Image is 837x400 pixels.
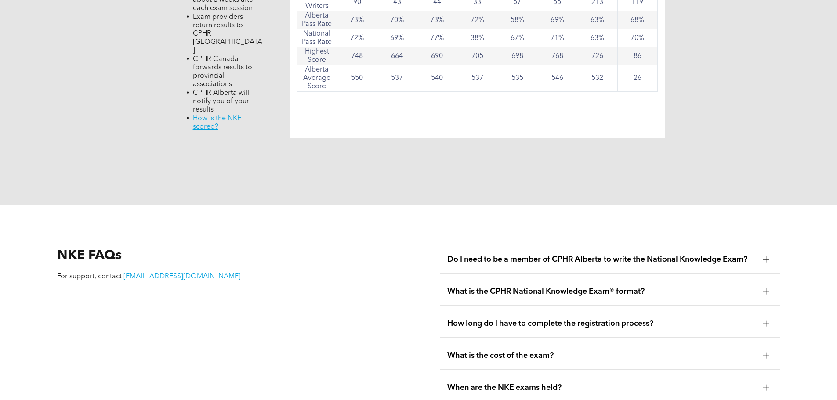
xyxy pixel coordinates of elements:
[297,29,337,47] td: National Pass Rate
[297,47,337,65] td: Highest Score
[537,11,577,29] td: 69%
[497,11,537,29] td: 58%
[377,65,417,92] td: 537
[447,383,756,393] span: When are the NKE exams held?
[377,29,417,47] td: 69%
[577,11,617,29] td: 63%
[537,29,577,47] td: 71%
[337,47,377,65] td: 748
[417,29,457,47] td: 77%
[617,65,657,92] td: 26
[417,47,457,65] td: 690
[417,11,457,29] td: 73%
[457,11,497,29] td: 72%
[57,249,122,262] span: NKE FAQs
[297,65,337,92] td: Alberta Average Score
[447,319,756,328] span: How long do I have to complete the registration process?
[193,90,249,113] span: CPHR Alberta will notify you of your results
[497,47,537,65] td: 698
[337,11,377,29] td: 73%
[297,11,337,29] td: Alberta Pass Rate
[497,29,537,47] td: 67%
[617,29,657,47] td: 70%
[537,47,577,65] td: 768
[193,56,252,88] span: CPHR Canada forwards results to provincial associations
[337,29,377,47] td: 72%
[537,65,577,92] td: 546
[457,29,497,47] td: 38%
[377,11,417,29] td: 70%
[457,65,497,92] td: 537
[417,65,457,92] td: 540
[577,29,617,47] td: 63%
[457,47,497,65] td: 705
[577,65,617,92] td: 532
[577,47,617,65] td: 726
[497,65,537,92] td: 535
[57,273,122,280] span: For support, contact
[447,255,756,264] span: Do I need to be a member of CPHR Alberta to write the National Knowledge Exam?
[447,287,756,296] span: What is the CPHR National Knowledge Exam® format?
[377,47,417,65] td: 664
[123,273,241,280] a: [EMAIL_ADDRESS][DOMAIN_NAME]
[617,47,657,65] td: 86
[617,11,657,29] td: 68%
[337,65,377,92] td: 550
[447,351,756,360] span: What is the cost of the exam?
[193,115,241,130] a: How is the NKE scored?
[193,14,262,54] span: Exam providers return results to CPHR [GEOGRAPHIC_DATA]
